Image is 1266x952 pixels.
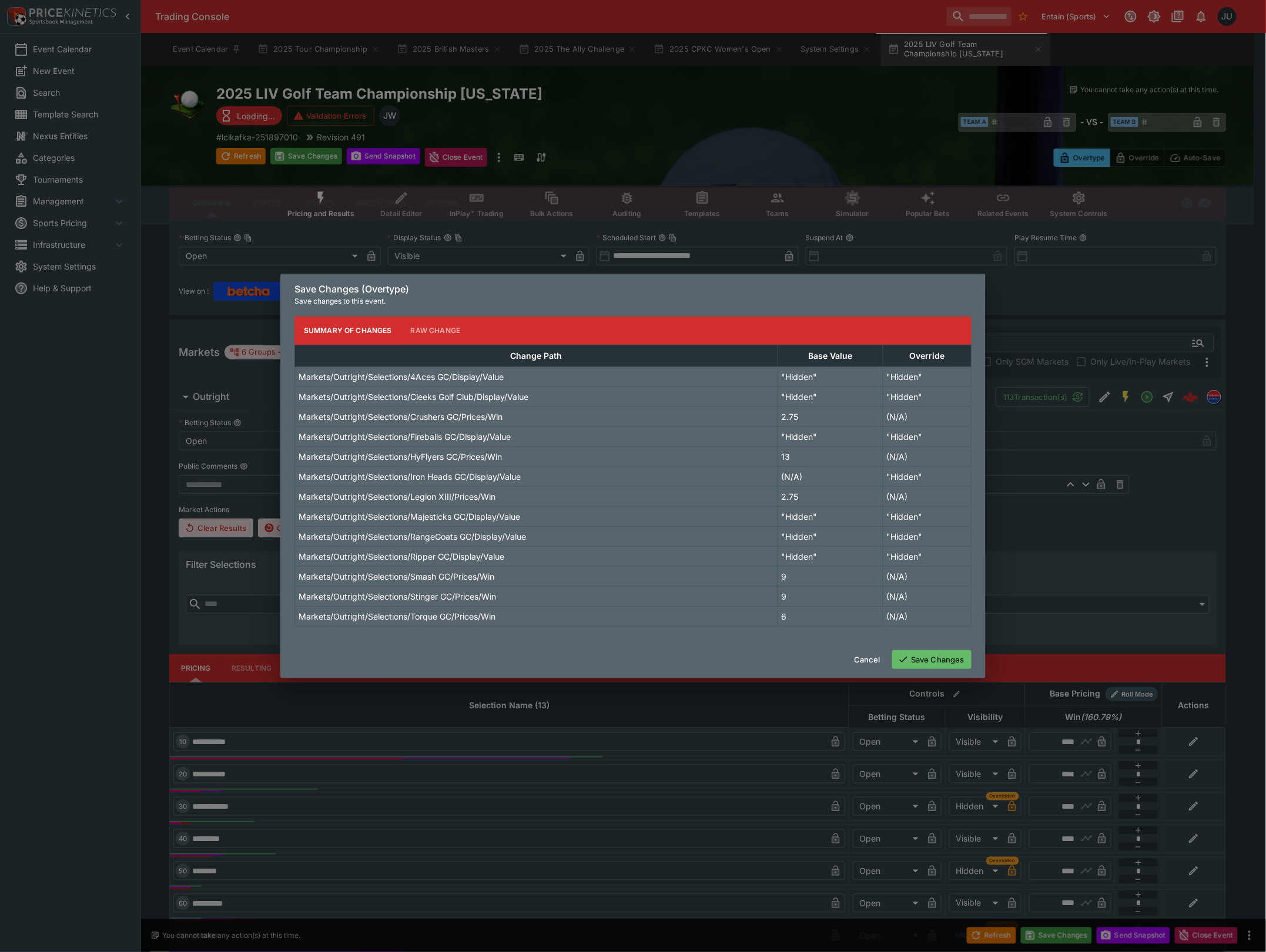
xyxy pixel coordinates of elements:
td: "Hidden" [778,426,883,446]
p: Markets/Outright/Selections/Iron Heads GC/Display/Value [299,470,521,483]
td: (N/A) [883,446,972,466]
td: "Hidden" [883,426,972,446]
td: (N/A) [883,406,972,426]
button: Cancel [847,650,887,669]
button: Save Changes [892,650,972,669]
td: (N/A) [883,486,972,506]
th: Change Path [295,345,778,366]
p: Markets/Outright/Selections/Cleeks Golf Club/Display/Value [299,391,528,403]
td: 9 [778,566,883,586]
button: Summary of Changes [294,317,401,345]
p: Save changes to this event. [294,295,972,307]
td: (N/A) [883,566,972,586]
td: 9 [778,586,883,606]
td: 13 [778,446,883,466]
td: "Hidden" [778,386,883,406]
td: 2.75 [778,486,883,506]
td: "Hidden" [883,366,972,386]
th: Override [883,345,972,366]
td: "Hidden" [778,506,883,526]
th: Base Value [778,345,883,366]
td: (N/A) [883,606,972,626]
p: Markets/Outright/Selections/RangeGoats GC/Display/Value [299,530,526,543]
p: Markets/Outright/Selections/Crushers GC/Prices/Win [299,411,503,423]
td: 6 [778,606,883,626]
td: "Hidden" [778,366,883,386]
td: "Hidden" [883,466,972,486]
td: "Hidden" [778,546,883,566]
button: Raw Change [401,317,470,345]
h6: Save Changes (Overtype) [294,283,972,295]
td: "Hidden" [883,546,972,566]
p: Markets/Outright/Selections/Stinger GC/Prices/Win [299,590,496,603]
td: 2.75 [778,406,883,426]
p: Markets/Outright/Selections/Torque GC/Prices/Win [299,610,495,623]
p: Markets/Outright/Selections/4Aces GC/Display/Value [299,371,504,383]
td: "Hidden" [778,526,883,546]
p: Markets/Outright/Selections/HyFlyers GC/Prices/Win [299,450,502,463]
p: Markets/Outright/Selections/Smash GC/Prices/Win [299,570,494,583]
p: Markets/Outright/Selections/Ripper GC/Display/Value [299,550,504,563]
td: "Hidden" [883,526,972,546]
p: Markets/Outright/Selections/Fireballs GC/Display/Value [299,430,511,443]
td: "Hidden" [883,506,972,526]
td: (N/A) [883,586,972,606]
p: Markets/Outright/Selections/Legion XIII/Prices/Win [299,490,495,503]
td: "Hidden" [883,386,972,406]
td: (N/A) [778,466,883,486]
p: Markets/Outright/Selections/Majesticks GC/Display/Value [299,510,520,523]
